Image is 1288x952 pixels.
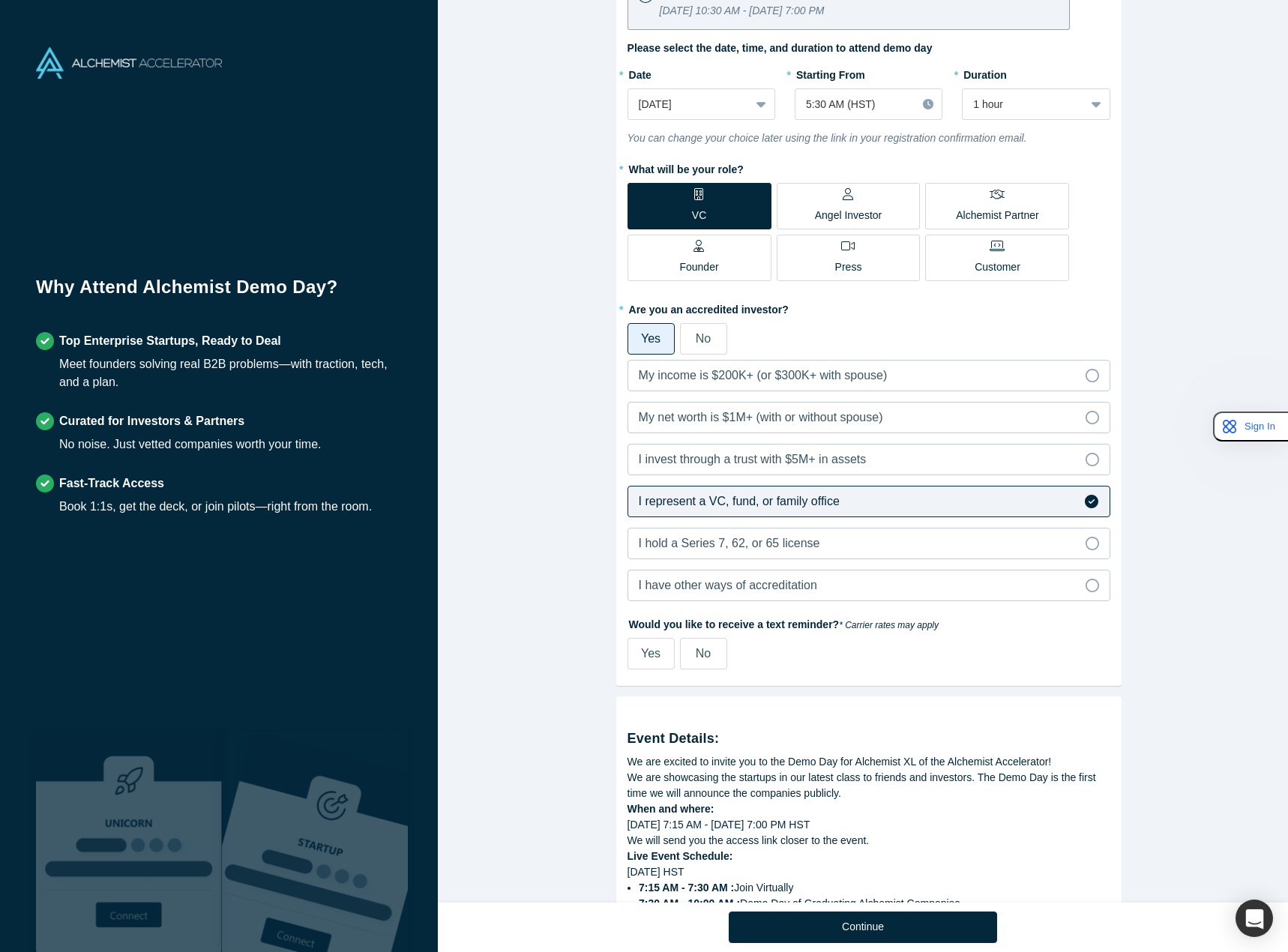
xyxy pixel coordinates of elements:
[59,436,322,454] div: No noise. Just vetted companies worth your time.
[696,647,711,660] span: No
[628,157,1110,178] label: What will be your role?
[59,355,402,391] div: Meet founders solving real B2B problems—with traction, tech, and a plan.
[639,896,1110,912] li: Demo Day of Graduating Alchemist Companies
[641,332,660,345] span: Yes
[975,259,1020,275] p: Customer
[639,880,1110,896] li: Join Virtually
[36,47,222,79] img: Alchemist Accelerator Logo
[628,754,1110,770] div: We are excited to invite you to the Demo Day for Alchemist XL of the Alchemist Accelerator!
[795,62,865,83] label: Starting From
[628,803,714,815] strong: When and where:
[962,62,1110,83] label: Duration
[628,817,1110,833] div: [DATE] 7:15 AM - [DATE] 7:00 PM HST
[639,453,867,466] span: I invest through a trust with $5M+ in assets
[36,731,222,952] img: Robust Technologies
[679,259,718,275] p: Founder
[839,620,939,630] em: * Carrier rates may apply
[628,770,1110,801] div: We are showcasing the startups in our latest class to friends and investors. The Demo Day is the ...
[815,208,882,223] p: Angel Investor
[628,62,775,83] label: Date
[628,731,720,746] strong: Event Details:
[660,4,825,16] i: [DATE] 10:30 AM - [DATE] 7:00 PM
[835,259,862,275] p: Press
[628,850,733,862] strong: Live Event Schedule:
[696,332,711,345] span: No
[639,882,734,894] strong: 7:15 AM - 7:30 AM :
[222,731,408,952] img: Prism AI
[628,864,1110,912] div: [DATE] HST
[36,274,402,311] h1: Why Attend Alchemist Demo Day?
[639,495,840,507] span: I represent a VC, fund, or family office
[692,208,706,223] p: VC
[639,579,817,591] span: I have other ways of accreditation
[639,537,820,549] span: I hold a Series 7, 62, or 65 license
[729,912,997,943] button: Continue
[59,415,244,427] strong: Curated for Investors & Partners
[59,498,372,516] div: Book 1:1s, get the deck, or join pilots—right from the room.
[641,647,660,660] span: Yes
[628,40,933,56] label: Please select the date, time, and duration to attend demo day
[628,833,1110,849] div: We will send you the access link closer to the event.
[639,411,883,424] span: My net worth is $1M+ (with or without spouse)
[639,369,888,382] span: My income is $200K+ (or $300K+ with spouse)
[628,612,1110,633] label: Would you like to receive a text reminder?
[628,132,1027,144] i: You can change your choice later using the link in your registration confirmation email.
[639,897,740,909] strong: 7:30 AM - 10:00 AM :
[59,477,164,489] strong: Fast-Track Access
[59,334,281,347] strong: Top Enterprise Startups, Ready to Deal
[628,297,1110,318] label: Are you an accredited investor?
[956,208,1038,223] p: Alchemist Partner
